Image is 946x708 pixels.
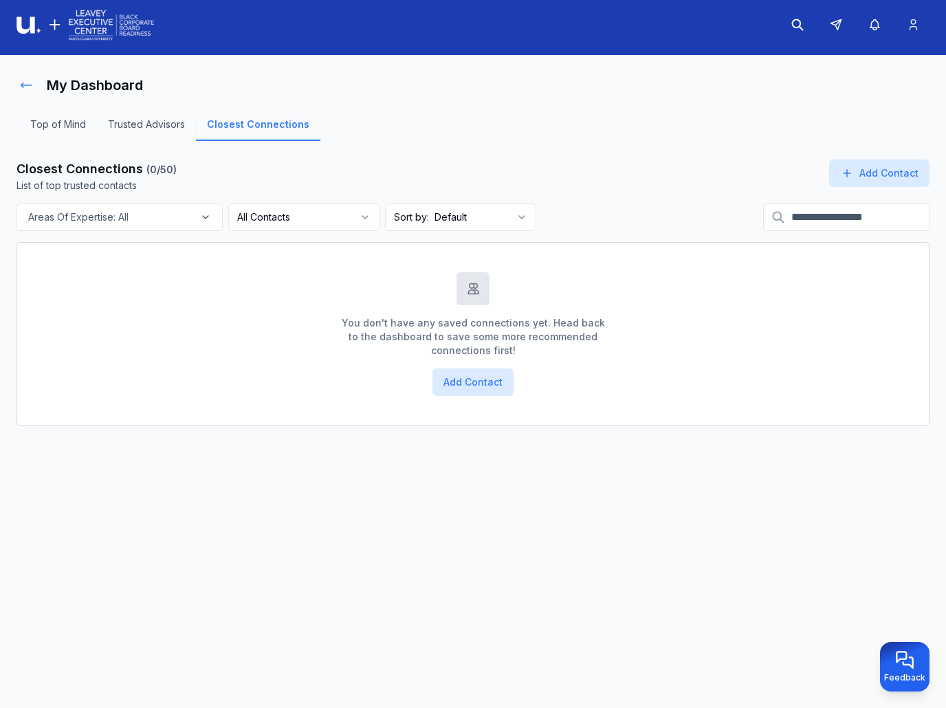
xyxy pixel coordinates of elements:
[394,210,429,224] span: Sort by:
[829,159,929,187] button: Add Contact
[19,118,97,141] a: Top of Mind
[97,118,196,141] a: Trusted Advisors
[47,76,143,95] h1: My Dashboard
[146,164,177,175] span: ( 0 /50)
[16,8,154,43] img: Logo
[16,179,177,192] p: List of top trusted contacts
[341,316,605,357] p: You don't have any saved connections yet. Head back to the dashboard to save some more recommende...
[884,672,925,683] span: Feedback
[196,118,320,141] a: Closest Connections
[880,642,929,692] button: Provide feedback
[432,368,514,396] button: Add Contact
[16,159,177,179] p: Closest Connections
[28,210,129,224] span: Areas Of Expertise: All
[16,203,223,231] button: Areas Of Expertise: All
